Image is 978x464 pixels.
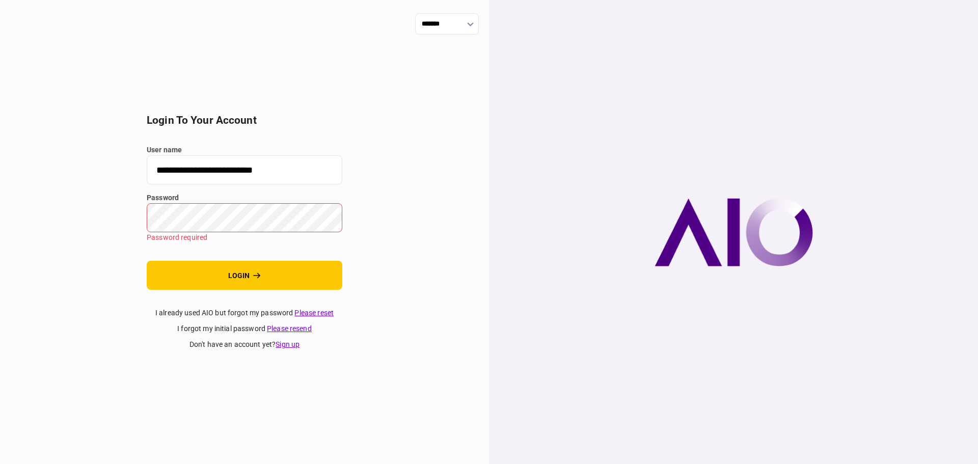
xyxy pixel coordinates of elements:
[147,114,342,127] h2: login to your account
[294,309,334,317] a: Please reset
[147,261,342,290] button: login
[147,193,342,203] label: password
[147,308,342,318] div: I already used AIO but forgot my password
[147,203,342,232] input: password
[655,198,813,266] img: AIO company logo
[147,145,342,155] label: user name
[147,232,342,243] div: Password required
[415,13,479,35] input: show language options
[147,323,342,334] div: I forgot my initial password
[267,324,312,333] a: Please resend
[147,339,342,350] div: don't have an account yet ?
[276,340,300,348] a: Sign up
[147,155,342,184] input: user name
